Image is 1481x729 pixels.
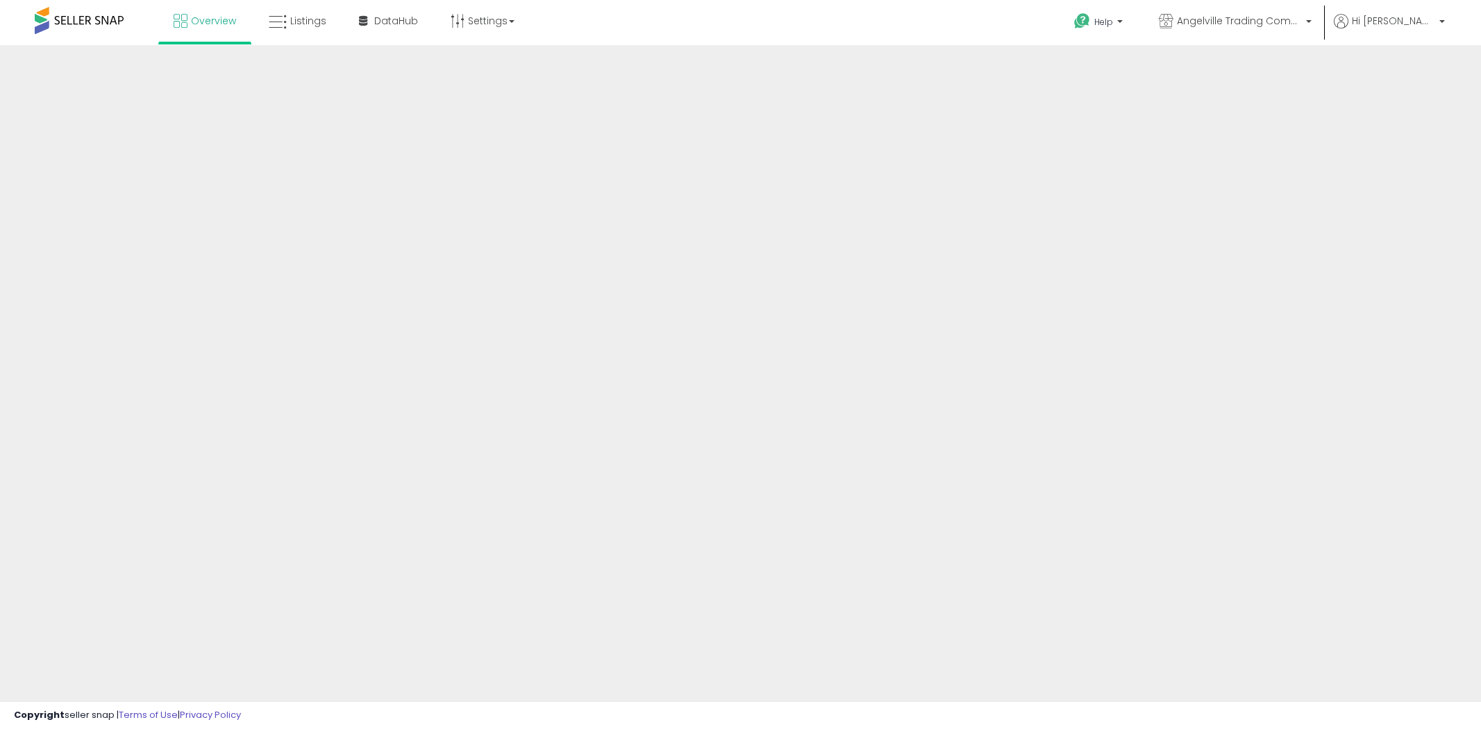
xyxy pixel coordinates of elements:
span: DataHub [374,14,418,28]
i: Get Help [1073,12,1091,30]
span: Listings [290,14,326,28]
a: Help [1063,2,1137,45]
span: Overview [191,14,236,28]
span: Angelville Trading Company [1177,14,1302,28]
a: Hi [PERSON_NAME] [1334,14,1445,45]
span: Help [1094,16,1113,28]
span: Hi [PERSON_NAME] [1352,14,1435,28]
